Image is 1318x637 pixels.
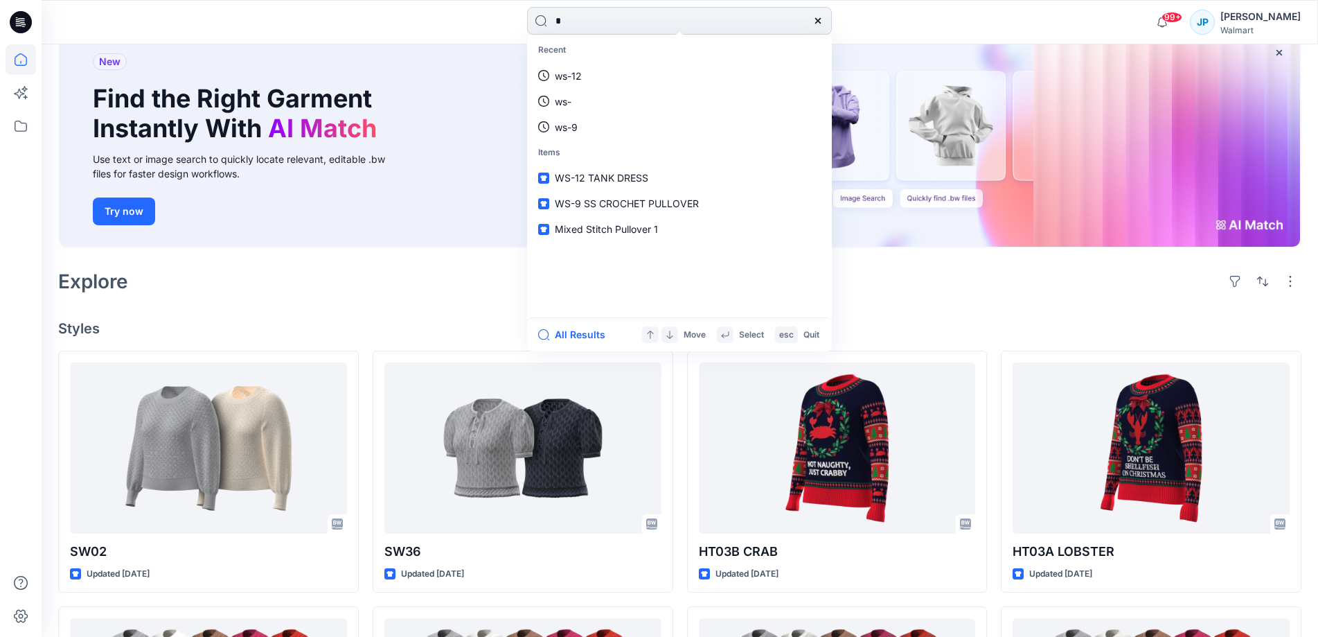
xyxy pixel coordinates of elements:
[1161,12,1182,23] span: 99+
[1220,25,1301,35] div: Walmart
[530,191,829,216] a: WS-9 SS CROCHET PULLOVER
[530,165,829,191] a: WS-12 TANK DRESS
[530,63,829,89] a: ws-12
[99,53,121,70] span: New
[384,363,661,533] a: SW36
[715,567,778,582] p: Updated [DATE]
[93,84,384,143] h1: Find the Right Garment Instantly With
[803,328,819,342] p: Quit
[530,114,829,140] a: ws-9
[1220,8,1301,25] div: [PERSON_NAME]
[401,567,464,582] p: Updated [DATE]
[684,328,706,342] p: Move
[93,198,155,225] button: Try now
[538,326,614,343] button: All Results
[699,363,976,533] a: HT03B CRAB
[58,320,1301,337] h4: Styles
[530,89,829,114] a: ws-
[699,542,976,561] p: HT03B CRAB
[739,328,764,342] p: Select
[268,113,377,143] span: AI Match
[70,542,347,561] p: SW02
[530,140,829,166] p: Items
[93,152,404,181] div: Use text or image search to quickly locate relevant, editable .bw files for faster design workflows.
[1013,363,1290,533] a: HT03A LOBSTER
[1013,542,1290,561] p: HT03A LOBSTER
[530,37,829,63] p: Recent
[384,542,661,561] p: SW36
[555,198,699,209] span: WS-9 SS CROCHET PULLOVER
[530,216,829,242] a: Mixed Stitch Pullover 1
[1029,567,1092,582] p: Updated [DATE]
[555,120,578,134] p: ws-9
[70,363,347,533] a: SW02
[555,69,582,83] p: ws-12
[555,172,648,184] span: WS-12 TANK DRESS
[555,223,658,235] span: Mixed Stitch Pullover 1
[87,567,150,582] p: Updated [DATE]
[555,94,571,109] p: ws-
[58,270,128,293] h2: Explore
[1190,10,1215,35] div: JP
[779,328,794,342] p: esc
